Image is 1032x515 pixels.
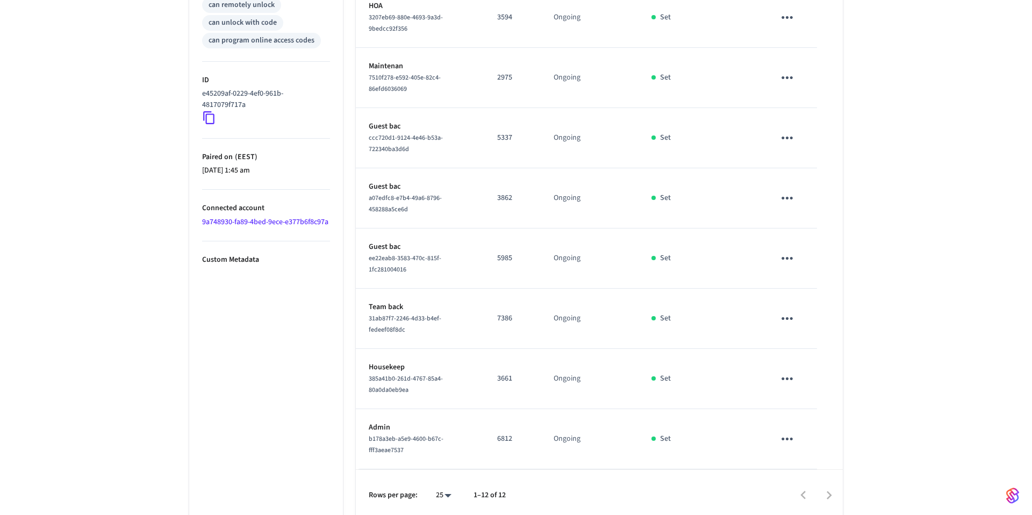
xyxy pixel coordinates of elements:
[233,152,257,162] span: ( EEST )
[660,253,671,264] p: Set
[202,88,326,111] p: e45209af-0229-4ef0-961b-4817079f717a
[369,133,443,154] span: ccc720d1-9124-4e46-b53a-722340ba3d6d
[541,289,638,349] td: Ongoing
[660,12,671,23] p: Set
[660,313,671,324] p: Set
[202,254,330,266] p: Custom Metadata
[431,488,456,503] div: 25
[369,422,471,433] p: Admin
[369,1,471,12] p: HOA
[369,434,443,455] span: b178a3eb-a5e9-4600-b67c-fff3aeae7537
[369,121,471,132] p: Guest bac
[660,433,671,445] p: Set
[202,203,330,214] p: Connected account
[369,302,471,313] p: Team back
[202,217,328,227] a: 9a748930-fa89-4bed-9ece-e377b6f8c97a
[660,192,671,204] p: Set
[202,152,330,163] p: Paired on
[541,409,638,469] td: Ongoing
[369,73,441,94] span: 7510f278-e592-405e-82c4-86efd6036069
[497,72,528,83] p: 2975
[209,17,277,28] div: can unlock with code
[1006,487,1019,504] img: SeamLogoGradient.69752ec5.svg
[497,12,528,23] p: 3594
[369,362,471,373] p: Housekeep
[660,72,671,83] p: Set
[660,132,671,144] p: Set
[541,228,638,289] td: Ongoing
[497,132,528,144] p: 5337
[497,433,528,445] p: 6812
[369,314,441,334] span: 31ab87f7-2246-4d33-b4ef-fedeef08f8dc
[369,194,442,214] span: a07edfc8-e7b4-49a6-8796-458288a5ce6d
[497,192,528,204] p: 3862
[541,349,638,409] td: Ongoing
[209,35,314,46] div: can program online access codes
[541,108,638,168] td: Ongoing
[369,254,441,274] span: ee22eab8-3583-470c-815f-1fc281004016
[369,13,443,33] span: 3207eb69-880e-4693-9a3d-9bedcc92f356
[369,61,471,72] p: Maintenan
[202,165,330,176] p: [DATE] 1:45 am
[369,374,443,395] span: 385a41b0-261d-4767-85a4-80a0da0eb9ea
[497,253,528,264] p: 5985
[660,373,671,384] p: Set
[202,75,330,86] p: ID
[497,313,528,324] p: 7386
[541,168,638,228] td: Ongoing
[369,181,471,192] p: Guest bac
[369,241,471,253] p: Guest bac
[474,490,506,501] p: 1–12 of 12
[541,48,638,108] td: Ongoing
[369,490,418,501] p: Rows per page:
[497,373,528,384] p: 3661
